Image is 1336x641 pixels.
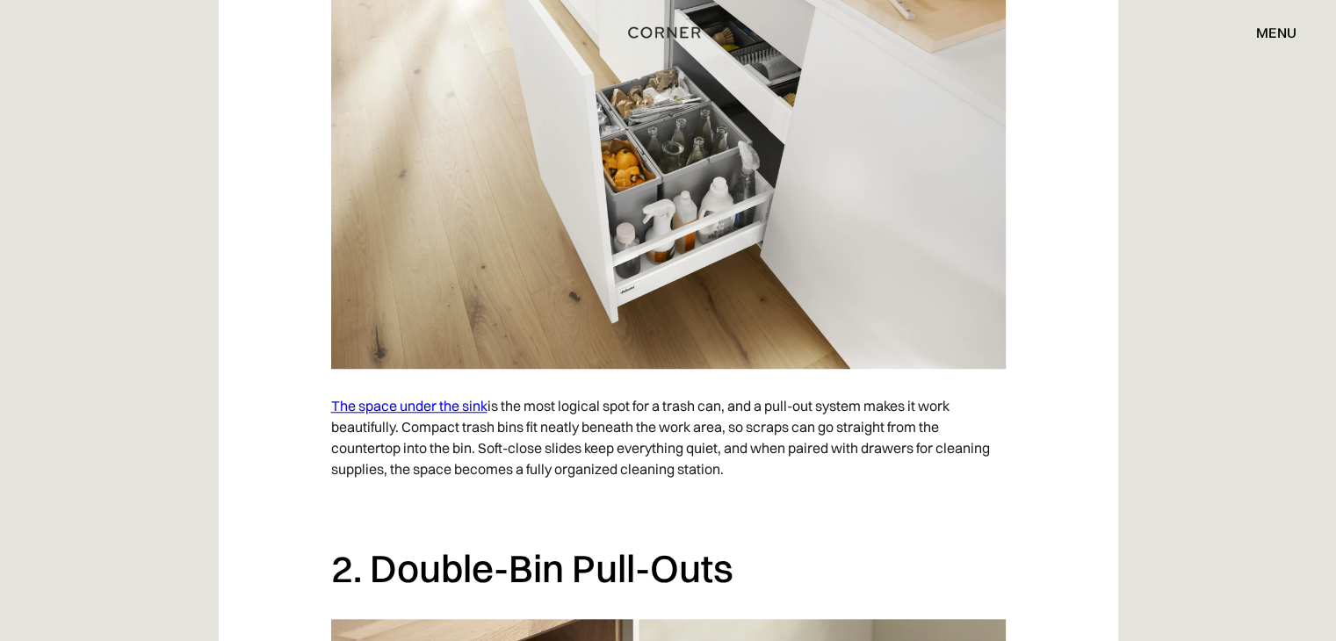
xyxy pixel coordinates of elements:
[1239,18,1296,47] div: menu
[331,397,487,414] a: The space under the sink
[1256,25,1296,40] div: menu
[331,386,1006,488] p: is the most logical spot for a trash can, and a pull-out system makes it work beautifully. Compac...
[331,544,1006,593] h2: 2. Double-Bin Pull-Outs
[620,21,717,44] a: home
[331,488,1006,527] p: ‍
